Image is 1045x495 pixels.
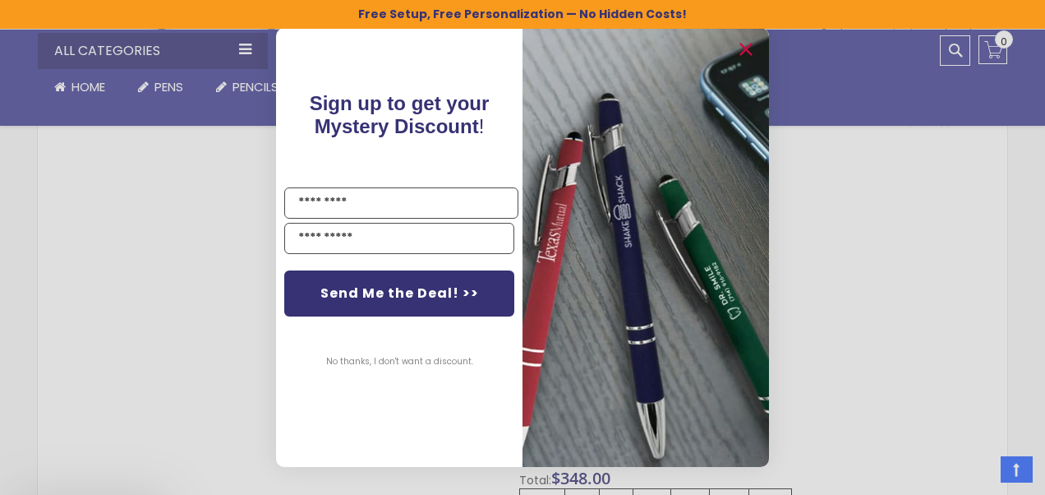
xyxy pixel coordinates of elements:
span: Sign up to get your Mystery Discount [310,92,490,137]
button: Close dialog [733,36,759,62]
span: ! [310,92,490,137]
button: Send Me the Deal! >> [284,271,514,317]
iframe: Google Customer Reviews [909,451,1045,495]
button: No thanks, I don't want a discount. [318,341,481,382]
img: pop-up-image [522,28,769,466]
